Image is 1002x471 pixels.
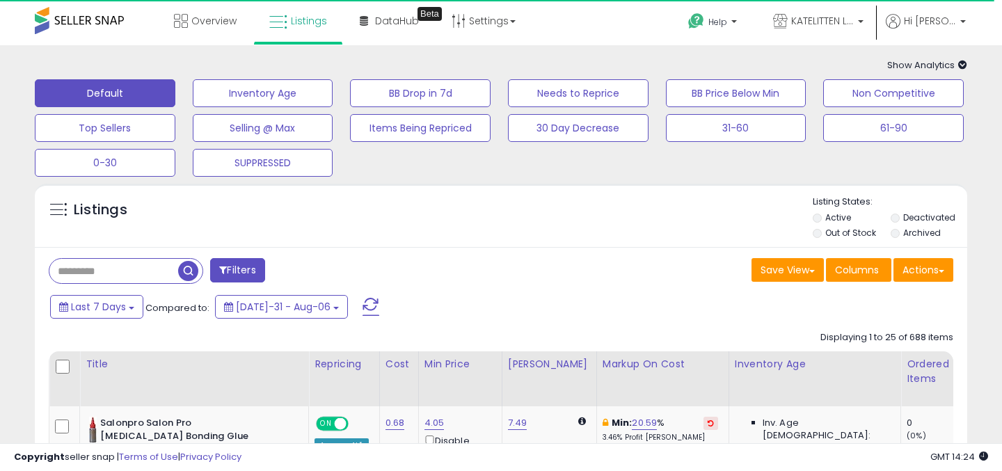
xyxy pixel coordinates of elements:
[424,416,445,430] a: 4.05
[677,2,751,45] a: Help
[145,301,209,314] span: Compared to:
[508,79,649,107] button: Needs to Reprice
[930,450,988,463] span: 2025-08-14 14:24 GMT
[74,200,127,220] h5: Listings
[823,79,964,107] button: Non Competitive
[35,149,175,177] button: 0-30
[100,417,269,459] b: Salonpro Salon Pro [MEDICAL_DATA] Bonding Glue Black 1 Oz
[825,227,876,239] label: Out of Stock
[417,7,442,21] div: Tooltip anchor
[763,442,779,454] span: 300
[907,357,957,386] div: Ordered Items
[210,258,264,282] button: Filters
[193,149,333,177] button: SUPPRESSED
[180,450,241,463] a: Privacy Policy
[904,14,956,28] span: Hi [PERSON_NAME]
[385,357,413,372] div: Cost
[823,114,964,142] button: 61-90
[813,195,968,209] p: Listing States:
[315,438,369,451] div: Amazon AI *
[119,450,178,463] a: Terms of Use
[236,300,331,314] span: [DATE]-31 - Aug-06
[835,263,879,277] span: Columns
[886,14,966,45] a: Hi [PERSON_NAME]
[191,14,237,28] span: Overview
[71,300,126,314] span: Last 7 Days
[666,79,806,107] button: BB Price Below Min
[50,295,143,319] button: Last 7 Days
[508,416,527,430] a: 7.49
[666,114,806,142] button: 31-60
[508,114,649,142] button: 30 Day Decrease
[385,416,405,430] a: 0.68
[893,258,953,282] button: Actions
[315,357,374,372] div: Repricing
[86,357,303,372] div: Title
[347,418,369,430] span: OFF
[350,79,491,107] button: BB Drop in 7d
[751,258,824,282] button: Save View
[820,331,953,344] div: Displaying 1 to 25 of 688 items
[825,211,851,223] label: Active
[907,430,926,441] small: (0%)
[603,357,723,372] div: Markup on Cost
[424,357,496,372] div: Min Price
[632,416,657,430] a: 20.59
[375,14,419,28] span: DataHub
[903,227,941,239] label: Archived
[791,14,854,28] span: KATELITTEN LLC
[826,258,891,282] button: Columns
[350,114,491,142] button: Items Being Repriced
[215,295,348,319] button: [DATE]-31 - Aug-06
[763,417,890,442] span: Inv. Age [DEMOGRAPHIC_DATA]:
[35,79,175,107] button: Default
[14,450,65,463] strong: Copyright
[687,13,705,30] i: Get Help
[735,357,895,372] div: Inventory Age
[907,417,963,429] div: 0
[317,418,335,430] span: ON
[291,14,327,28] span: Listings
[596,351,729,406] th: The percentage added to the cost of goods (COGS) that forms the calculator for Min & Max prices.
[193,114,333,142] button: Selling @ Max
[14,451,241,464] div: seller snap | |
[612,416,633,429] b: Min:
[708,16,727,28] span: Help
[35,114,175,142] button: Top Sellers
[89,417,97,445] img: 31tExCgV0YL._SL40_.jpg
[508,357,591,372] div: [PERSON_NAME]
[603,433,718,442] p: 3.46% Profit [PERSON_NAME]
[603,417,718,442] div: %
[887,58,967,72] span: Show Analytics
[907,442,963,454] div: 0
[903,211,955,223] label: Deactivated
[193,79,333,107] button: Inventory Age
